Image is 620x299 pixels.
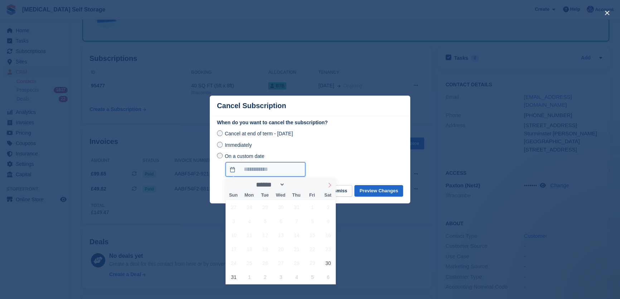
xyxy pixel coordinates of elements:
span: September 1, 2025 [242,270,256,284]
span: July 31, 2025 [290,200,304,214]
select: Month [254,181,285,188]
span: August 20, 2025 [274,242,288,256]
span: August 5, 2025 [258,214,272,228]
span: August 23, 2025 [321,242,335,256]
span: September 6, 2025 [321,270,335,284]
input: On a custom date [226,162,305,177]
span: August 14, 2025 [290,228,304,242]
span: August 26, 2025 [258,256,272,270]
span: On a custom date [225,153,265,159]
span: August 4, 2025 [242,214,256,228]
span: August 18, 2025 [242,242,256,256]
span: August 17, 2025 [227,242,241,256]
input: Year [285,181,307,188]
span: August 8, 2025 [305,214,319,228]
button: Preview Changes [354,185,403,197]
span: August 9, 2025 [321,214,335,228]
span: Cancel at end of term - [DATE] [225,131,293,136]
span: August 19, 2025 [258,242,272,256]
span: August 2, 2025 [321,200,335,214]
span: Wed [273,193,289,198]
span: September 2, 2025 [258,270,272,284]
input: On a custom date [217,153,223,159]
span: August 3, 2025 [227,214,241,228]
span: August 28, 2025 [290,256,304,270]
span: July 30, 2025 [274,200,288,214]
span: August 24, 2025 [227,256,241,270]
span: August 29, 2025 [305,256,319,270]
p: Cancel Subscription [217,102,286,110]
span: August 11, 2025 [242,228,256,242]
span: Thu [289,193,304,198]
span: August 1, 2025 [305,200,319,214]
span: Immediately [225,142,252,148]
span: August 25, 2025 [242,256,256,270]
span: August 6, 2025 [274,214,288,228]
span: August 12, 2025 [258,228,272,242]
span: Mon [241,193,257,198]
span: Tue [257,193,273,198]
span: Fri [304,193,320,198]
span: Sat [320,193,336,198]
input: Cancel at end of term - [DATE] [217,130,223,136]
span: August 31, 2025 [227,270,241,284]
input: Immediately [217,142,223,148]
span: August 16, 2025 [321,228,335,242]
span: July 27, 2025 [227,200,241,214]
span: August 10, 2025 [227,228,241,242]
button: close [601,7,613,19]
span: August 7, 2025 [290,214,304,228]
span: August 27, 2025 [274,256,288,270]
span: August 30, 2025 [321,256,335,270]
span: September 4, 2025 [290,270,304,284]
button: Dismiss [324,185,352,197]
span: July 29, 2025 [258,200,272,214]
span: September 3, 2025 [274,270,288,284]
label: When do you want to cancel the subscription? [217,119,403,126]
span: Sun [226,193,241,198]
span: August 21, 2025 [290,242,304,256]
span: July 28, 2025 [242,200,256,214]
span: September 5, 2025 [305,270,319,284]
span: August 22, 2025 [305,242,319,256]
span: August 13, 2025 [274,228,288,242]
span: August 15, 2025 [305,228,319,242]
